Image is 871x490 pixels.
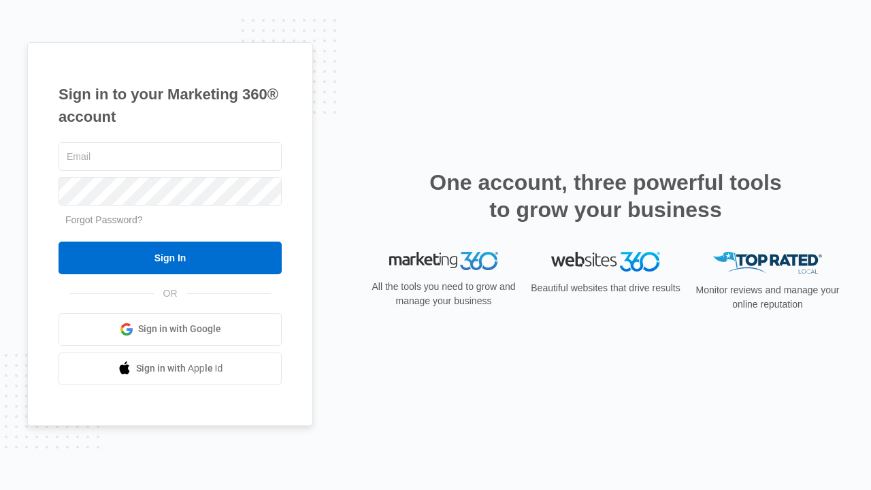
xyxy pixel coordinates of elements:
[529,281,682,295] p: Beautiful websites that drive results
[691,283,844,312] p: Monitor reviews and manage your online reputation
[59,313,282,346] a: Sign in with Google
[59,142,282,171] input: Email
[138,322,221,336] span: Sign in with Google
[59,242,282,274] input: Sign In
[713,252,822,274] img: Top Rated Local
[425,169,786,223] h2: One account, three powerful tools to grow your business
[65,214,143,225] a: Forgot Password?
[59,353,282,385] a: Sign in with Apple Id
[59,83,282,128] h1: Sign in to your Marketing 360® account
[389,252,498,271] img: Marketing 360
[367,280,520,308] p: All the tools you need to grow and manage your business
[136,361,223,376] span: Sign in with Apple Id
[551,252,660,272] img: Websites 360
[154,287,187,301] span: OR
